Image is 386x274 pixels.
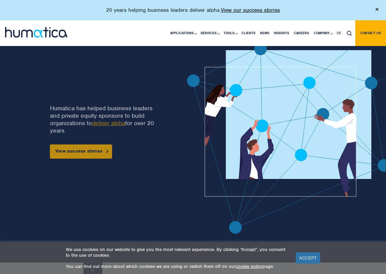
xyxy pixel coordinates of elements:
[5,27,68,38] img: logo
[50,144,112,159] a: View success stories
[272,20,291,46] a: Insights
[296,252,320,264] a: ACCEPT
[92,119,125,127] a: deliver alpha
[355,20,386,46] a: Contact us
[311,20,334,46] a: Company
[347,31,352,36] img: search_icon
[66,264,287,269] p: You can find out more about which cookies we are using or switch them off on our page.
[106,7,280,14] p: 20 years helping business leaders deliver alpha.
[337,31,341,35] span: DE
[291,20,311,46] a: Careers
[66,247,287,258] p: We use cookies on our website to give you the most relevant experience. By clicking “Accept”, you...
[106,150,108,153] img: arrowicon
[168,20,198,46] a: Applications
[50,105,162,134] p: Humatica has helped business leaders and private equity sponsors to build organizations to for ov...
[221,7,280,14] a: View our success stories
[239,20,258,46] a: Clients
[198,20,221,46] a: Services
[236,264,263,269] a: cookie policy
[334,20,343,46] a: DE
[221,20,239,46] a: Tools
[258,20,272,46] a: News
